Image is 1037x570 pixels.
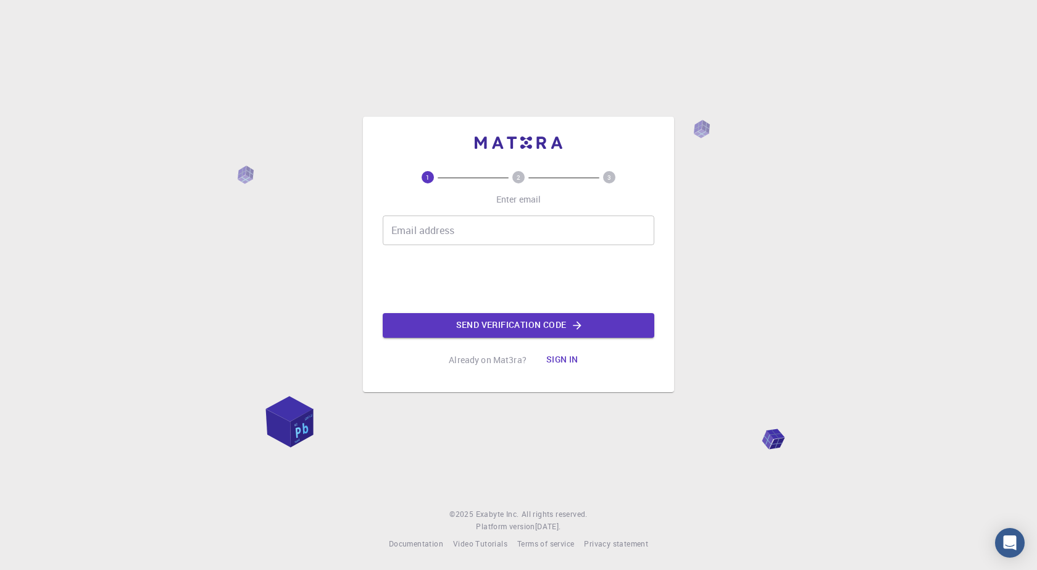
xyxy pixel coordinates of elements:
[449,508,475,521] span: © 2025
[476,521,535,533] span: Platform version
[995,528,1025,558] div: Open Intercom Messenger
[535,521,561,533] a: [DATE].
[389,539,443,548] span: Documentation
[584,538,648,550] a: Privacy statement
[453,539,507,548] span: Video Tutorials
[453,538,507,550] a: Video Tutorials
[607,173,611,182] text: 3
[536,348,588,372] button: Sign in
[383,313,654,338] button: Send verification code
[476,508,519,521] a: Exabyte Inc.
[449,354,527,366] p: Already on Mat3ra?
[426,173,430,182] text: 1
[584,539,648,548] span: Privacy statement
[517,173,520,182] text: 2
[517,538,574,550] a: Terms of service
[522,508,588,521] span: All rights reserved.
[496,193,541,206] p: Enter email
[389,538,443,550] a: Documentation
[517,539,574,548] span: Terms of service
[425,255,612,303] iframe: reCAPTCHA
[476,509,519,519] span: Exabyte Inc.
[535,521,561,531] span: [DATE] .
